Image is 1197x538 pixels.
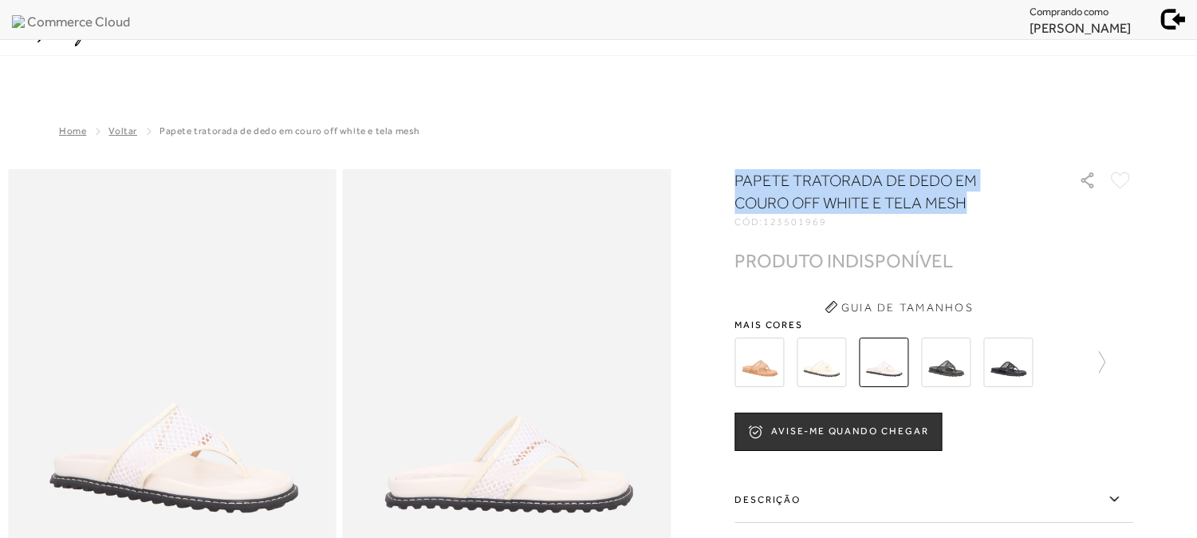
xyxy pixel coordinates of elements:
[734,477,1133,523] label: Descrição
[159,125,420,136] span: PAPETE TRATORADA DE DEDO EM COURO OFF WHITE E TELA MESH
[797,338,846,387] img: PAPETE TRATORADA DE DEDO EM COURO OFF WHITE E TELA
[983,338,1033,387] img: PAPETE TRATORADA DE DEDO EM COURO PRETO E TELA MESH
[108,125,137,136] a: Voltar
[734,320,1133,330] span: Mais cores
[27,14,130,30] span: Commerce Cloud
[1030,6,1108,18] span: Comprando como
[734,338,784,387] img: PAPETE TRATORADA DE DEDO EM COURO BEGE E TELA
[734,413,942,451] button: AVISE-ME QUANDO CHEGAR
[859,338,908,387] img: PAPETE TRATORADA DE DEDO EM COURO OFF WHITE E TELA MESH
[1030,20,1131,36] span: [PERSON_NAME]
[734,217,1053,227] div: CÓD:
[59,125,86,136] a: Home
[819,295,978,320] button: Guia de Tamanhos
[12,15,25,28] img: oracle_logo.svg
[763,216,827,227] span: 123501969
[734,169,1034,214] h1: PAPETE TRATORADA DE DEDO EM COURO OFF WHITE E TELA MESH
[734,252,953,269] div: PRODUTO INDISPONÍVEL
[921,338,971,387] img: PAPETE TRATORADA DE DEDO EM COURO PRETO E TELA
